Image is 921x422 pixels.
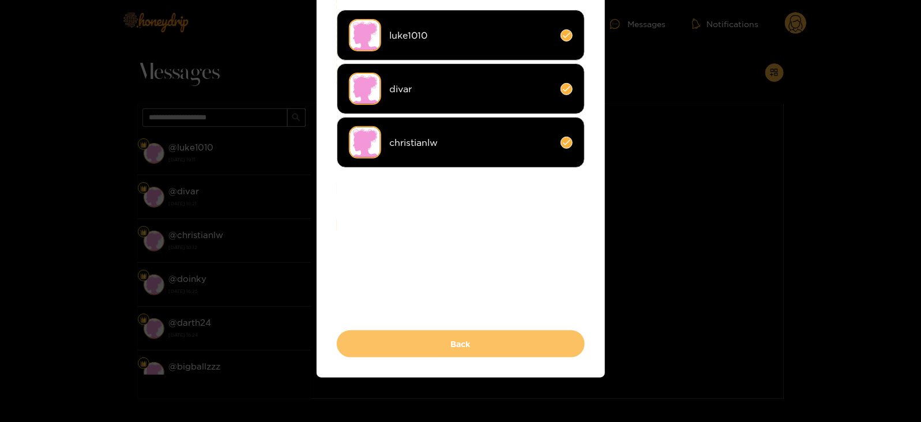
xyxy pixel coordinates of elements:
img: no-avatar.png [349,73,381,105]
button: Back [337,330,585,357]
img: no-avatar.png [349,19,381,51]
span: luke1010 [390,29,552,42]
span: christianlw [390,136,552,149]
span: divar [390,82,552,96]
img: no-avatar.png [349,126,381,159]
